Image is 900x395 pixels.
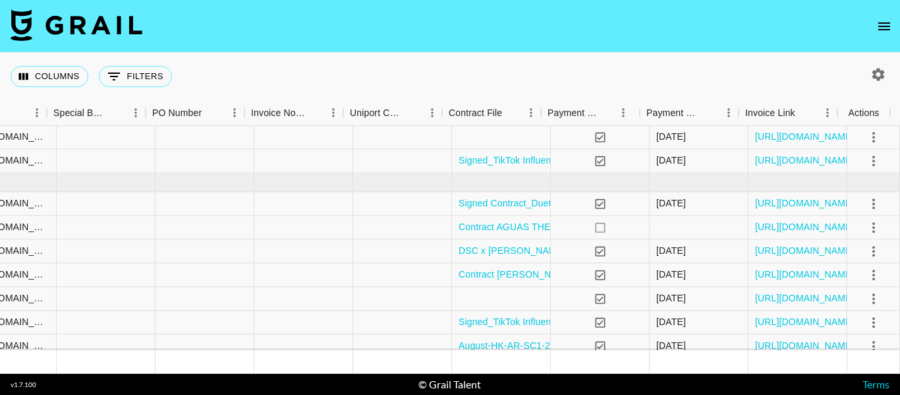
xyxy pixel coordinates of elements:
[11,380,36,389] div: v 1.7.100
[862,264,885,286] button: select merge strategy
[862,335,885,357] button: select merge strategy
[548,100,599,126] div: Payment Sent
[202,104,220,122] button: Sort
[459,316,756,329] a: Signed_TikTok Influencer Collab_@stuffbypaolo_Photo Restoration.pdf
[599,104,617,122] button: Sort
[656,316,686,329] div: 8/27/2025
[719,103,739,123] button: Menu
[656,154,686,167] div: 7/29/2025
[418,378,481,391] div: © Grail Talent
[350,100,404,126] div: Uniport Contact Email
[849,100,880,126] div: Actions
[745,100,795,126] div: Invoice Link
[795,104,814,122] button: Sort
[862,193,885,215] button: select merge strategy
[225,103,244,123] button: Menu
[502,104,520,122] button: Sort
[613,103,633,123] button: Menu
[99,66,172,87] button: Show filters
[323,103,343,123] button: Menu
[53,100,107,126] div: Special Booking Type
[755,131,855,144] a: [URL][DOMAIN_NAME]
[442,100,541,126] div: Contract File
[818,103,837,123] button: Menu
[343,100,442,126] div: Uniport Contact Email
[541,100,640,126] div: Payment Sent
[862,150,885,172] button: select merge strategy
[146,100,244,126] div: PO Number
[152,100,202,126] div: PO Number
[646,100,700,126] div: Payment Sent Date
[107,104,126,122] button: Sort
[656,131,686,144] div: 7/16/2025
[305,104,323,122] button: Sort
[459,154,839,167] a: Signed_TikTok Influencer Collab_@jacob.[PERSON_NAME].161_Headshot Generation.pdf
[11,66,88,87] button: Select columns
[459,245,581,258] a: DSC x [PERSON_NAME].pdf
[251,100,305,126] div: Invoice Notes
[656,268,686,282] div: 8/29/2025
[862,126,885,148] button: select merge strategy
[755,340,855,353] a: [URL][DOMAIN_NAME]
[862,240,885,262] button: select merge strategy
[656,340,686,353] div: 9/3/2025
[459,221,724,234] a: Contract AGUAS THE TEROR TRAIL x @royalkmpa-signed.pdf
[755,292,855,305] a: [URL][DOMAIN_NAME]
[656,245,686,258] div: 8/15/2025
[656,197,686,210] div: 8/4/2025
[459,268,640,282] a: Contract [PERSON_NAME] Aug-signed.pdf
[739,100,837,126] div: Invoice Link
[656,292,686,305] div: 8/26/2025
[755,154,855,167] a: [URL][DOMAIN_NAME]
[700,104,719,122] button: Sort
[47,100,146,126] div: Special Booking Type
[837,100,890,126] div: Actions
[126,103,146,123] button: Menu
[755,316,855,329] a: [URL][DOMAIN_NAME]
[449,100,502,126] div: Contract File
[755,197,855,210] a: [URL][DOMAIN_NAME]
[871,13,897,40] button: open drawer
[640,100,739,126] div: Payment Sent Date
[755,245,855,258] a: [URL][DOMAIN_NAME]
[27,103,47,123] button: Menu
[755,268,855,282] a: [URL][DOMAIN_NAME]
[244,100,343,126] div: Invoice Notes
[521,103,541,123] button: Menu
[862,378,889,390] a: Terms
[459,340,712,353] a: August-HK-AR-SC1-20250701-1697 - [PERSON_NAME].pdf
[459,197,591,210] a: Signed Contract_Duet App.JPG
[862,216,885,239] button: select merge strategy
[11,9,142,41] img: Grail Talent
[422,103,442,123] button: Menu
[755,221,855,234] a: [URL][DOMAIN_NAME]
[862,311,885,334] button: select merge strategy
[404,104,422,122] button: Sort
[862,288,885,310] button: select merge strategy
